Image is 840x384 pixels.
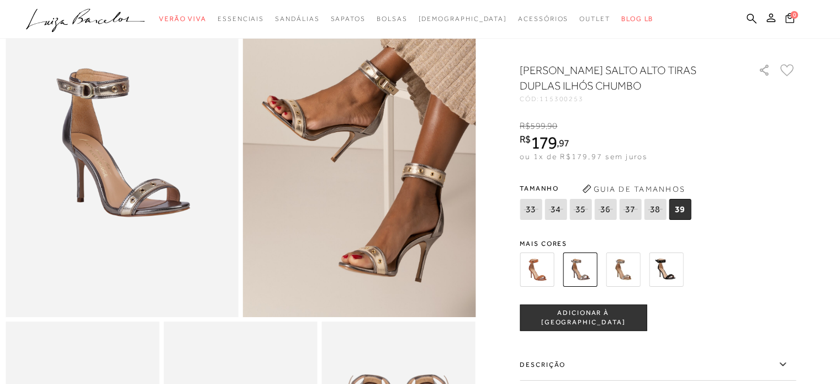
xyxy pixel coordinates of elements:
[649,253,683,287] img: Sandália salto alto tiras duplas ilhós preto
[540,95,584,103] span: 115300253
[520,121,530,131] i: R$
[520,349,796,381] label: Descrição
[418,15,507,23] span: [DEMOGRAPHIC_DATA]
[159,9,207,29] a: noSubCategoriesText
[520,152,647,161] span: ou 1x de R$179,97 sem juros
[520,62,727,93] h1: [PERSON_NAME] salto alto tiras duplas ilhós chumbo
[559,137,569,149] span: 97
[275,15,319,23] span: Sandálias
[594,199,616,220] span: 36
[418,9,507,29] a: noSubCategoriesText
[218,15,264,23] span: Essenciais
[545,199,567,220] span: 34
[569,199,591,220] span: 35
[547,121,557,131] span: 90
[518,15,568,23] span: Acessórios
[782,12,797,27] button: 0
[606,253,640,287] img: Sandália salto alto tiras duplas ilhós dourada
[275,9,319,29] a: noSubCategoriesText
[669,199,691,220] span: 39
[621,9,653,29] a: BLOG LB
[520,253,554,287] img: Sandália salto alto tiras duplas ilhós castanho
[530,121,545,131] span: 599
[563,253,597,287] img: Sandália salto alto tiras duplas ilhós chumbo
[520,180,694,197] span: Tamanho
[546,121,558,131] i: ,
[520,240,796,247] span: Mais cores
[520,199,542,220] span: 33
[520,304,647,331] button: ADICIONAR À [GEOGRAPHIC_DATA]
[557,138,569,148] i: ,
[579,15,610,23] span: Outlet
[518,9,568,29] a: noSubCategoriesText
[159,15,207,23] span: Verão Viva
[377,15,408,23] span: Bolsas
[218,9,264,29] a: noSubCategoriesText
[520,134,531,144] i: R$
[520,308,646,327] span: ADICIONAR À [GEOGRAPHIC_DATA]
[520,96,741,102] div: CÓD:
[644,199,666,220] span: 38
[330,15,365,23] span: Sapatos
[621,15,653,23] span: BLOG LB
[790,11,798,19] span: 0
[377,9,408,29] a: noSubCategoriesText
[531,133,557,152] span: 179
[578,180,689,198] button: Guia de Tamanhos
[619,199,641,220] span: 37
[330,9,365,29] a: noSubCategoriesText
[579,9,610,29] a: noSubCategoriesText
